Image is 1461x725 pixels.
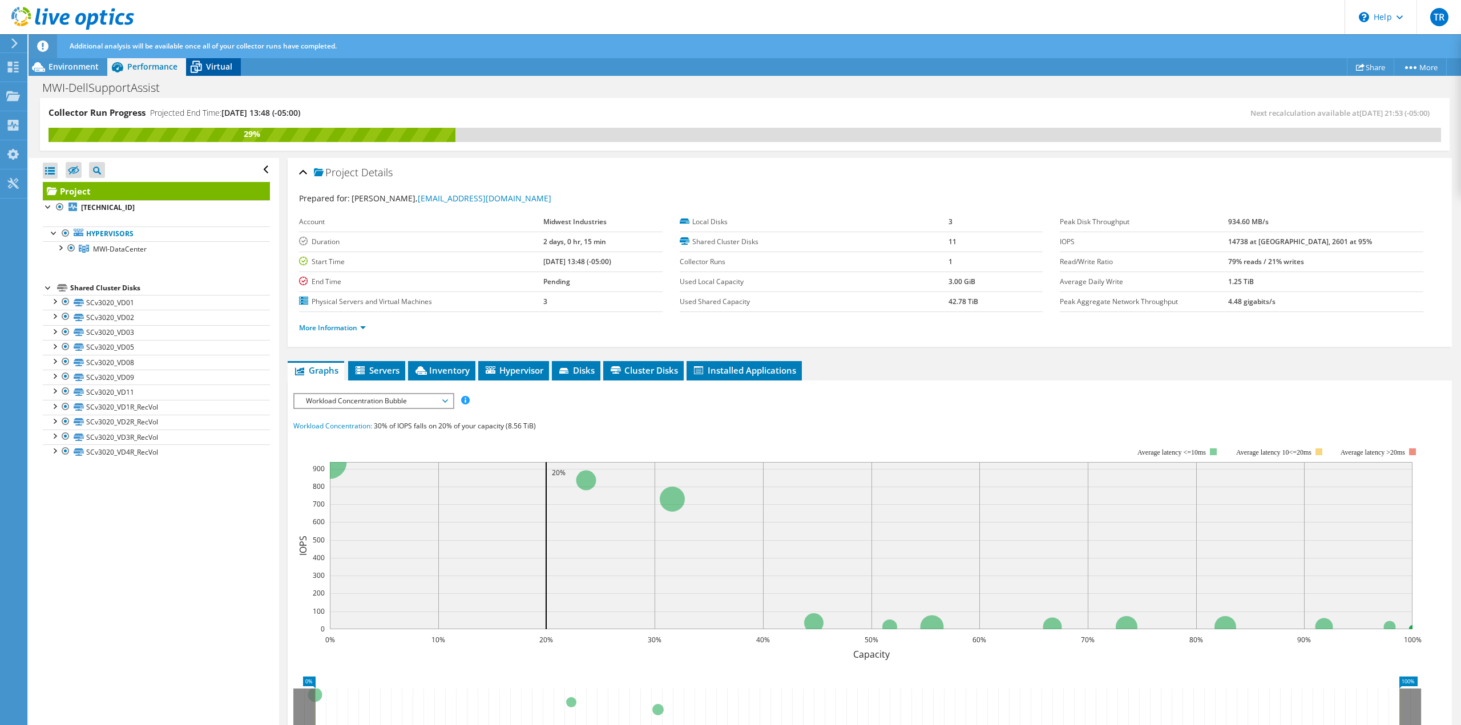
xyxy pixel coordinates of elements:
label: Shared Cluster Disks [680,236,949,248]
b: 14738 at [GEOGRAPHIC_DATA], 2601 at 95% [1228,237,1372,246]
label: Used Shared Capacity [680,296,949,307]
text: IOPS [297,536,309,556]
a: [TECHNICAL_ID] [43,200,270,215]
span: Details [361,165,393,179]
span: Environment [49,61,99,72]
b: [TECHNICAL_ID] [81,202,135,212]
a: SCv3020_VD3R_RecVol [43,430,270,444]
h4: Projected End Time: [150,107,300,119]
b: 11 [949,237,956,246]
label: Account [299,216,543,228]
a: SCv3020_VD02 [43,310,270,325]
tspan: Average latency <=10ms [1137,448,1206,456]
a: Share [1347,58,1394,76]
a: SCv3020_VD09 [43,370,270,384]
a: SCv3020_VD11 [43,384,270,399]
text: 30% [648,635,661,645]
text: 400 [313,553,325,562]
a: [EMAIL_ADDRESS][DOMAIN_NAME] [418,193,551,204]
b: Midwest Industries [543,217,607,226]
label: Collector Runs [680,256,949,268]
div: Shared Cluster Disks [70,281,270,295]
a: MWI-DataCenter [43,241,270,256]
span: Performance [127,61,177,72]
span: Next recalculation available at [1250,108,1435,118]
span: TR [1430,8,1448,26]
text: 600 [313,517,325,526]
span: [DATE] 21:53 (-05:00) [1359,108,1430,118]
span: Servers [354,364,399,376]
label: IOPS [1060,236,1228,248]
a: More Information [299,323,366,333]
label: Physical Servers and Virtual Machines [299,296,543,307]
a: SCv3020_VD05 [43,340,270,355]
text: Capacity [853,648,890,661]
label: Duration [299,236,543,248]
tspan: Average latency 10<=20ms [1236,448,1311,456]
a: Project [43,182,270,200]
a: SCv3020_VD2R_RecVol [43,415,270,430]
label: Start Time [299,256,543,268]
text: 90% [1297,635,1311,645]
b: Pending [543,277,570,286]
label: Local Disks [680,216,949,228]
text: 700 [313,499,325,509]
text: 10% [431,635,445,645]
b: 42.78 TiB [949,297,978,306]
span: Project [314,167,358,179]
text: 0 [321,624,325,634]
span: Graphs [293,364,338,376]
span: Installed Applications [692,364,796,376]
span: Virtual [206,61,232,72]
a: SCv3020_VD08 [43,355,270,370]
text: 300 [313,570,325,580]
span: [DATE] 13:48 (-05:00) [221,107,300,118]
b: 3 [543,297,547,306]
span: MWI-DataCenter [93,244,147,254]
span: Cluster Disks [609,364,678,376]
b: 1.25 TiB [1228,277,1254,286]
span: Hypervisor [484,364,543,376]
b: 79% reads / 21% writes [1228,257,1304,266]
text: 900 [313,464,325,473]
text: 800 [313,481,325,491]
text: 50% [865,635,878,645]
text: 20% [539,635,553,645]
span: Additional analysis will be available once all of your collector runs have completed. [70,41,337,51]
b: 3 [949,217,953,226]
span: [PERSON_NAME], [352,193,551,204]
text: 100 [313,606,325,616]
span: Workload Concentration Bubble [300,394,447,408]
span: Workload Concentration: [293,421,372,431]
text: 70% [1081,635,1095,645]
text: 80% [1189,635,1203,645]
text: 40% [756,635,770,645]
b: 2 days, 0 hr, 15 min [543,237,606,246]
h1: MWI-DellSupportAssist [37,82,177,94]
span: Inventory [414,364,470,376]
text: 0% [325,635,335,645]
a: More [1394,58,1447,76]
a: SCv3020_VD03 [43,325,270,340]
label: Prepared for: [299,193,350,204]
a: Hypervisors [43,226,270,241]
svg: \n [1359,12,1369,22]
b: 4.48 gigabits/s [1228,297,1276,306]
a: SCv3020_VD01 [43,295,270,310]
label: Peak Aggregate Network Throughput [1060,296,1228,307]
span: 30% of IOPS falls on 20% of your capacity (8.56 TiB) [374,421,536,431]
b: 1 [949,257,953,266]
label: End Time [299,276,543,287]
a: SCv3020_VD4R_RecVol [43,444,270,459]
text: 20% [552,468,566,477]
b: 3.00 GiB [949,277,975,286]
text: Average latency >20ms [1341,448,1405,456]
b: 934.60 MB/s [1228,217,1269,226]
text: 500 [313,535,325,545]
a: SCv3020_VD1R_RecVol [43,400,270,415]
label: Peak Disk Throughput [1060,216,1228,228]
div: 29% [49,128,455,140]
text: 100% [1404,635,1422,645]
text: 60% [972,635,986,645]
b: [DATE] 13:48 (-05:00) [543,257,611,266]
